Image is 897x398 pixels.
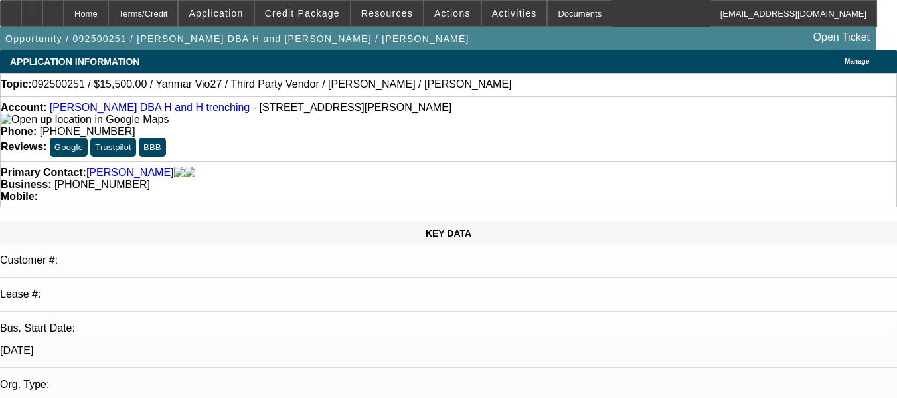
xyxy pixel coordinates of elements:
span: Resources [361,8,413,19]
strong: Reviews: [1,141,46,152]
button: Google [50,138,88,157]
button: Activities [482,1,547,26]
span: APPLICATION INFORMATION [10,56,139,67]
strong: Topic: [1,78,32,90]
button: Application [179,1,253,26]
span: [PHONE_NUMBER] [54,179,150,190]
button: Resources [351,1,423,26]
span: Activities [492,8,537,19]
img: Open up location in Google Maps [1,114,169,126]
span: [PHONE_NUMBER] [40,126,135,137]
button: BBB [139,138,166,157]
strong: Phone: [1,126,37,137]
strong: Primary Contact: [1,167,86,179]
button: Credit Package [255,1,350,26]
a: [PERSON_NAME] DBA H and H trenching [50,102,250,113]
span: KEY DATA [426,228,471,239]
span: Actions [434,8,471,19]
span: Credit Package [265,8,340,19]
span: Application [189,8,243,19]
span: - [STREET_ADDRESS][PERSON_NAME] [253,102,452,113]
img: facebook-icon.png [174,167,185,179]
button: Trustpilot [90,138,135,157]
a: [PERSON_NAME] [86,167,174,179]
span: Manage [845,58,869,65]
a: View Google Maps [1,114,169,125]
strong: Mobile: [1,191,38,202]
span: 092500251 / $15,500.00 / Yanmar Vio27 / Third Party Vendor / [PERSON_NAME] / [PERSON_NAME] [32,78,512,90]
img: linkedin-icon.png [185,167,195,179]
span: Opportunity / 092500251 / [PERSON_NAME] DBA H and [PERSON_NAME] / [PERSON_NAME] [5,33,469,44]
strong: Business: [1,179,51,190]
button: Actions [424,1,481,26]
strong: Account: [1,102,46,113]
a: Open Ticket [808,26,875,49]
